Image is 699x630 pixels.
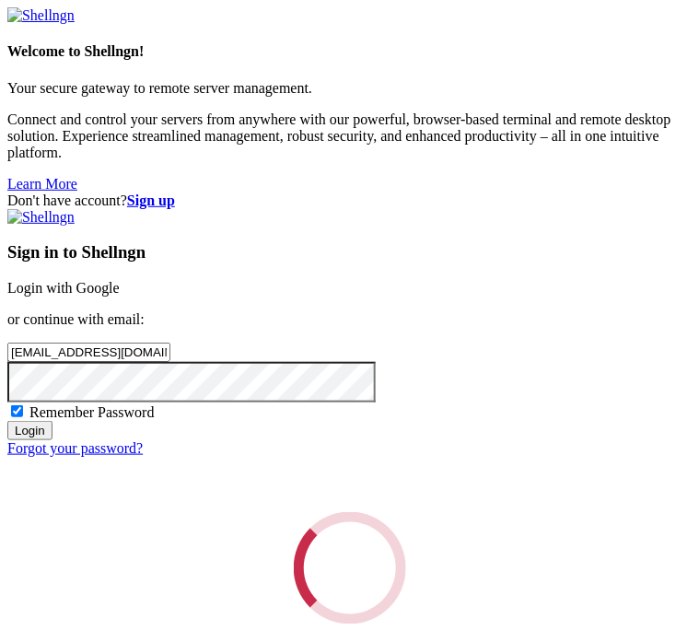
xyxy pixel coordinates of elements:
div: Don't have account? [7,192,692,209]
a: Learn More [7,176,77,192]
a: Login with Google [7,280,120,296]
h4: Welcome to Shellngn! [7,43,692,60]
img: Shellngn [7,7,75,24]
p: Your secure gateway to remote server management. [7,80,692,97]
input: Remember Password [11,405,23,417]
h3: Sign in to Shellngn [7,242,692,262]
a: Sign up [127,192,175,208]
p: Connect and control your servers from anywhere with our powerful, browser-based terminal and remo... [7,111,692,161]
a: Forgot your password? [7,440,143,456]
span: Remember Password [29,404,155,420]
img: Shellngn [7,209,75,226]
input: Email address [7,343,170,362]
p: or continue with email: [7,311,692,328]
input: Login [7,421,52,440]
